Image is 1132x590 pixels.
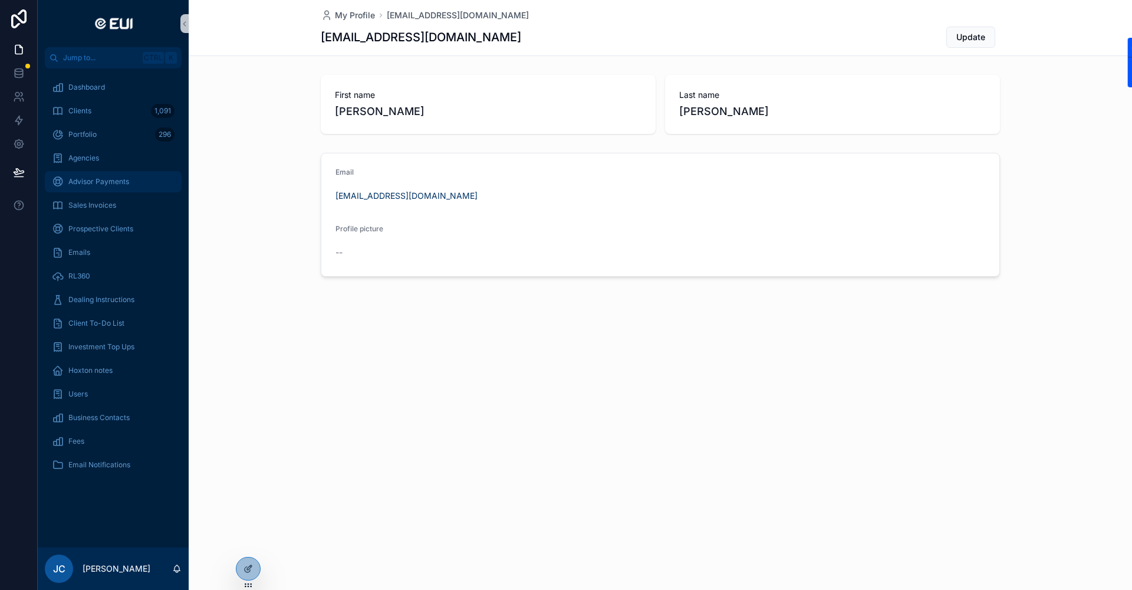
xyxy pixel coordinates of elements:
a: Email Notifications [45,454,182,476]
span: Advisor Payments [68,177,129,186]
h1: [EMAIL_ADDRESS][DOMAIN_NAME] [321,29,521,45]
span: Business Contacts [68,413,130,422]
span: JC [53,562,65,576]
a: Emails [45,242,182,263]
span: Investment Top Ups [68,342,134,352]
span: Emails [68,248,90,257]
a: Dashboard [45,77,182,98]
a: Prospective Clients [45,218,182,240]
span: K [166,53,176,63]
a: RL360 [45,265,182,287]
a: Investment Top Ups [45,336,182,358]
span: Users [68,389,88,399]
span: Fees [68,437,84,446]
span: Email [335,168,354,176]
span: Ctrl [143,52,164,64]
span: Hoxton notes [68,366,113,375]
span: Update [956,31,985,43]
span: Sales Invoices [68,201,116,210]
span: Last name [679,89,986,101]
span: Dealing Instructions [68,295,134,304]
span: Client To-Do List [68,319,124,328]
a: Clients1,091 [45,100,182,122]
span: [PERSON_NAME] [679,103,986,120]
div: 296 [155,127,175,142]
a: Advisor Payments [45,171,182,192]
a: Hoxton notes [45,360,182,381]
a: Dealing Instructions [45,289,182,310]
p: [PERSON_NAME] [83,563,150,575]
span: First name [335,89,641,101]
button: Update [946,27,995,48]
span: Portfolio [68,130,97,139]
a: Sales Invoices [45,195,182,216]
a: Agencies [45,147,182,169]
div: scrollable content [38,68,189,491]
span: [PERSON_NAME] [335,103,641,120]
a: My Profile [321,9,375,21]
a: [EMAIL_ADDRESS][DOMAIN_NAME] [387,9,529,21]
span: My Profile [335,9,375,21]
span: Jump to... [63,53,138,63]
span: Email Notifications [68,460,130,470]
a: Users [45,383,182,405]
a: Business Contacts [45,407,182,428]
span: RL360 [68,271,90,281]
span: Dashboard [68,83,105,92]
span: Agencies [68,153,99,163]
span: -- [335,247,343,258]
span: Prospective Clients [68,224,133,234]
a: Fees [45,431,182,452]
a: Client To-Do List [45,313,182,334]
button: Jump to...CtrlK [45,47,182,68]
span: Clients [68,106,91,116]
img: App logo [90,14,136,33]
span: Profile picture [335,224,383,233]
a: [EMAIL_ADDRESS][DOMAIN_NAME] [335,190,478,202]
div: 1,091 [151,104,175,118]
a: Portfolio296 [45,124,182,145]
